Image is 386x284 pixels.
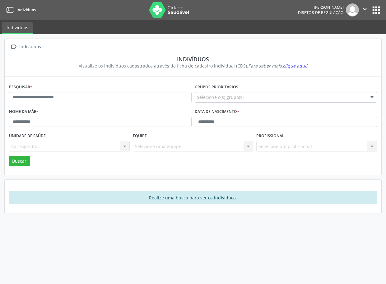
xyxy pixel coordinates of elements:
[346,3,359,16] img: img
[361,6,368,12] i: 
[359,3,371,16] button: 
[9,82,32,92] label: Pesquisar
[197,94,244,100] span: Selecione o(s) grupo(s)
[9,42,42,51] a:  Indivíduos
[195,107,239,117] label: Data de nascimento
[9,107,38,117] label: Nome da mãe
[256,131,284,141] label: Profissional
[283,63,307,69] span: clique aqui!
[18,42,42,51] div: Indivíduos
[9,131,46,141] label: Unidade de saúde
[133,131,147,141] label: Equipe
[16,7,36,12] span: Indivíduos
[9,191,377,204] div: Realize uma busca para ver os indivíduos.
[371,5,382,16] button: apps
[298,10,344,15] span: Diretor de regulação
[195,82,238,92] label: Grupos prioritários
[298,5,344,10] div: [PERSON_NAME]
[9,156,30,166] button: Buscar
[13,56,373,63] div: Indivíduos
[248,63,307,69] i: Para saber mais,
[13,63,373,69] div: Visualize os indivíduos cadastrados através da ficha de cadastro individual (CDS).
[2,22,33,34] a: Indivíduos
[4,5,36,15] a: Indivíduos
[9,42,18,51] i: 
